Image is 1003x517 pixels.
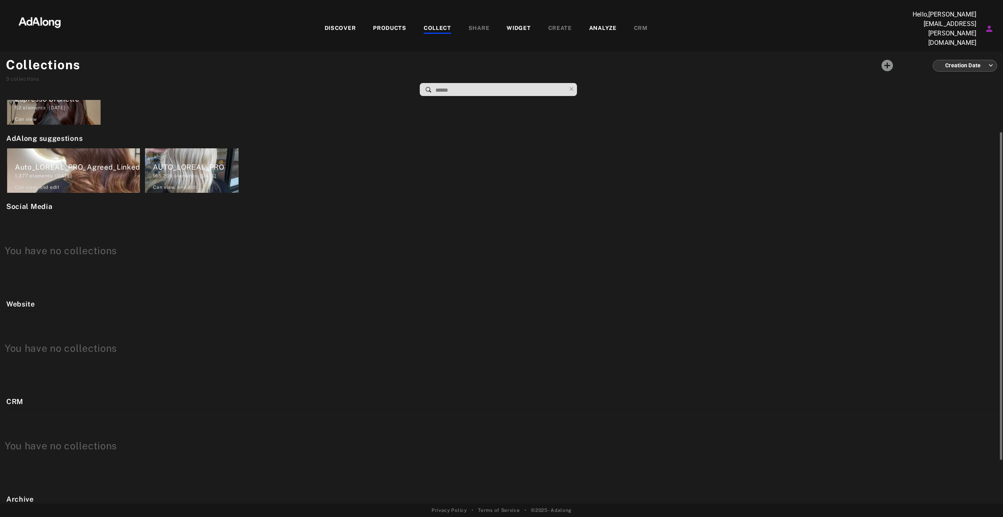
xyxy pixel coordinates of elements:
[5,146,142,195] div: Auto_LOREAL_PRO_Agreed_Linked1,377 elements ·[DATE]Can view, and edit
[6,396,1001,407] h2: CRM
[6,201,1001,212] h2: Social Media
[964,479,1003,517] div: Widget de chat
[373,24,406,33] div: PRODUCTS
[6,76,9,82] span: 3
[5,78,103,127] div: Espresso Brunette52 elements ·[DATE]Can view
[478,507,520,514] a: Terms of Service
[424,24,451,33] div: COLLECT
[15,116,37,123] div: Can view
[6,55,81,74] h1: Collections
[15,104,101,111] div: elements · [DATE]
[472,507,474,514] span: •
[964,479,1003,517] iframe: Chat Widget
[15,162,140,172] div: Auto_LOREAL_PRO_Agreed_Linked
[468,24,490,33] div: SHARE
[525,507,527,514] span: •
[15,184,60,191] div: Can view , and edit
[5,10,74,33] img: 63233d7d88ed69de3c212112c67096b6.png
[153,184,198,191] div: Can view , and edit
[6,75,81,83] div: collections
[6,133,1001,144] h2: AdAlong suggestions
[15,173,28,179] span: 1,377
[531,507,571,514] span: © 2025 - Adalong
[143,146,241,195] div: AUTO_LOREAL_PRO165,209 elements ·[DATE]Can view, and edit
[877,55,897,76] button: Add a collecton
[15,172,140,179] div: elements · [DATE]
[6,494,1001,504] h2: Archive
[432,507,467,514] a: Privacy Policy
[548,24,572,33] div: CREATE
[940,55,993,76] div: Creation Date
[153,173,173,179] span: 165,209
[898,10,976,48] p: Hello, [PERSON_NAME][EMAIL_ADDRESS][PERSON_NAME][DOMAIN_NAME]
[15,105,21,111] span: 52
[634,24,648,33] div: CRM
[325,24,356,33] div: DISCOVER
[983,22,996,35] button: Account settings
[153,172,239,179] div: elements · [DATE]
[589,24,617,33] div: ANALYZE
[153,162,239,172] div: AUTO_LOREAL_PRO
[507,24,531,33] div: WIDGET
[6,299,1001,309] h2: Website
